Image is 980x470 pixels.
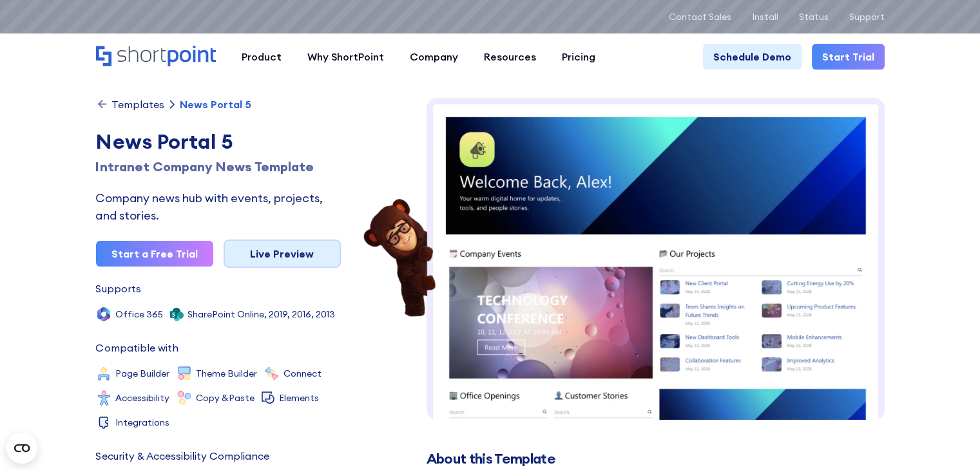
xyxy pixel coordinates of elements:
[307,49,384,64] div: Why ShortPoint
[427,451,885,467] h2: About this Template
[229,44,294,70] a: Product
[196,369,257,378] div: Theme Builder
[196,393,255,402] div: Copy &Paste
[96,126,341,157] div: News Portal 5
[96,343,178,353] div: Compatible with
[115,310,163,319] div: Office 365
[96,46,216,68] a: Home
[484,49,536,64] div: Resources
[916,408,980,470] iframe: Chat Widget
[283,369,322,378] div: Connect
[115,418,169,427] div: Integrations
[410,49,458,64] div: Company
[294,44,397,70] a: Why ShortPoint
[180,99,251,109] div: News Portal 5
[96,241,213,267] a: Start a Free Trial
[224,240,341,268] a: Live Preview
[799,12,829,22] a: Status
[111,99,164,109] div: Templates
[752,12,778,22] a: Install
[187,310,335,319] div: SharePoint Online, 2019, 2016, 2013
[549,44,608,70] a: Pricing
[562,49,595,64] div: Pricing
[812,44,885,70] a: Start Trial
[115,393,169,402] div: Accessibility
[397,44,471,70] a: Company
[471,44,549,70] a: Resources
[115,369,169,378] div: Page Builder
[6,433,37,464] button: Open CMP widget
[96,283,141,294] div: Supports
[96,451,269,461] div: Security & Accessibility Compliance
[703,44,802,70] a: Schedule Demo
[96,157,341,176] h1: Intranet Company News Template
[96,189,341,224] div: Company news hub with events, projects, and stories.
[242,49,282,64] div: Product
[916,408,980,470] div: Widget chat
[849,12,885,22] a: Support
[669,12,731,22] a: Contact Sales
[96,98,164,111] a: Templates
[279,393,319,402] div: Elements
